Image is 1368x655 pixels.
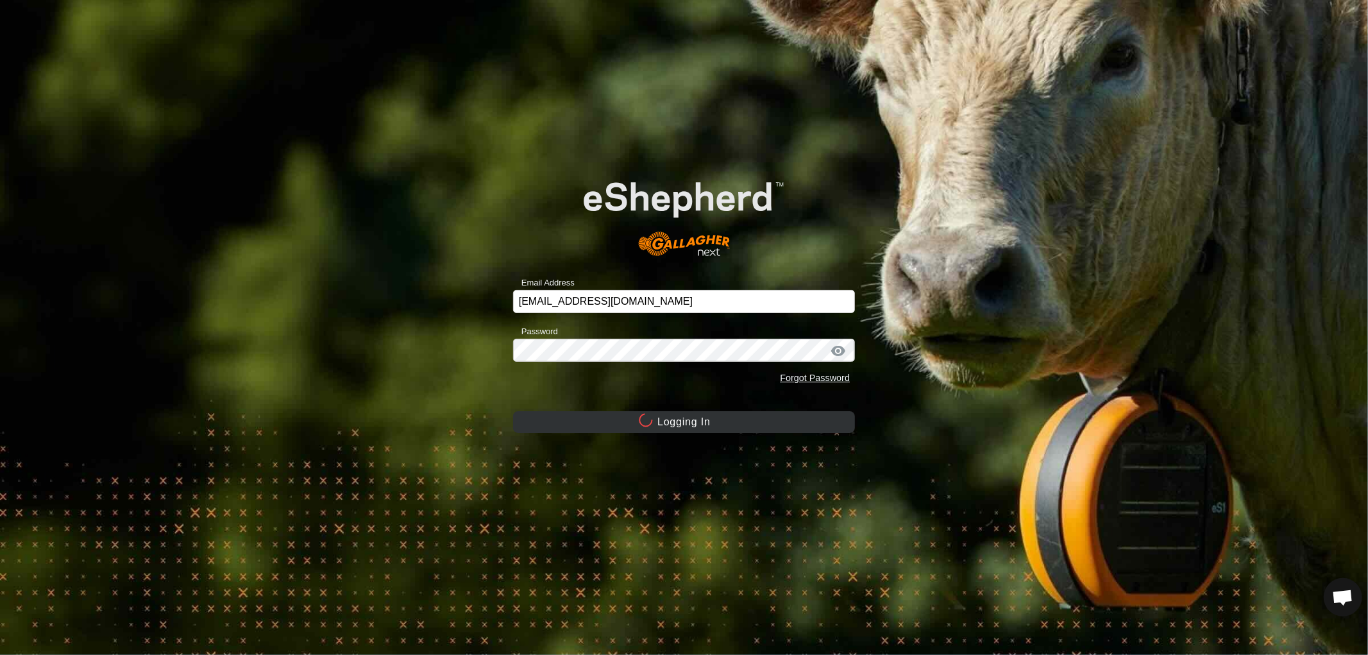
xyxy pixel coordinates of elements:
img: E-shepherd Logo [547,153,821,270]
a: Open chat [1324,578,1362,617]
label: Password [513,325,558,338]
label: Email Address [513,276,575,289]
button: Logging In [513,411,855,433]
a: Forgot Password [780,373,850,383]
input: Email Address [513,290,855,313]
